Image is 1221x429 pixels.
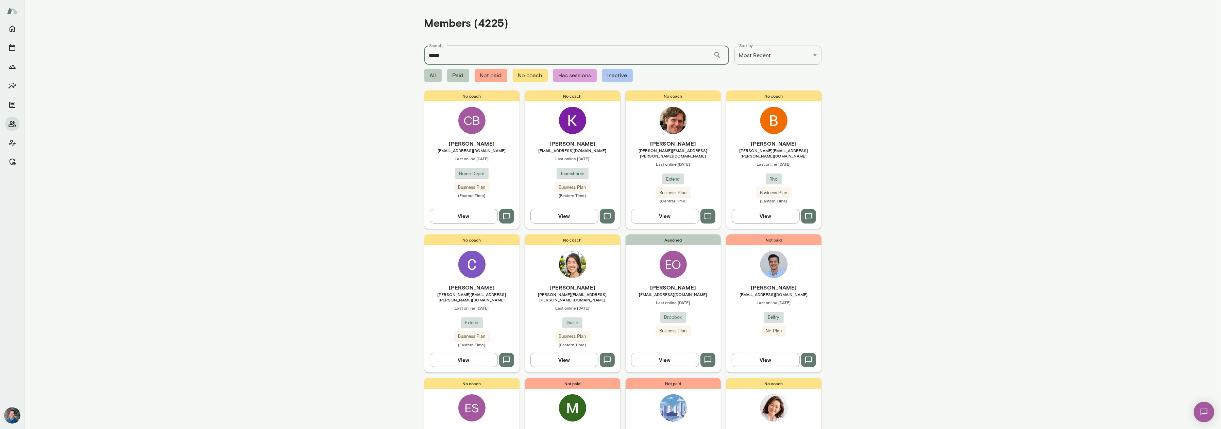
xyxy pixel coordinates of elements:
[5,98,19,112] button: Documents
[424,69,442,82] span: All
[662,176,684,183] span: Extend
[429,43,445,48] label: Search...
[555,333,590,340] span: Business Plan
[726,161,821,167] span: Last online [DATE]
[430,209,498,223] button: View
[602,69,633,82] span: Inactive
[660,107,687,134] img: Jonathan Sims
[454,333,490,340] span: Business Plan
[424,378,520,389] span: No coach
[739,43,753,48] label: Sort by
[626,292,721,297] span: [EMAIL_ADDRESS][DOMAIN_NAME]
[660,251,687,278] div: EO
[530,353,598,367] button: View
[734,46,821,65] div: Most Recent
[562,319,582,326] span: Gusto
[756,189,792,196] span: Business Plan
[525,148,620,153] span: [EMAIL_ADDRESS][DOMAIN_NAME]
[760,394,787,422] img: Elaine Hsu
[726,300,821,305] span: Last online [DATE]
[424,234,520,245] span: No coach
[4,407,20,424] img: Alex Yu
[7,4,18,17] img: Mento
[559,251,586,278] img: Amanda Lin
[447,69,469,82] span: Paid
[525,139,620,148] h6: [PERSON_NAME]
[559,107,586,134] img: Kristina Nazmutdinova
[5,60,19,73] button: Growth Plan
[458,107,486,134] div: CB
[513,69,548,82] span: No coach
[424,342,520,347] span: (Eastern Time)
[525,292,620,302] span: [PERSON_NAME][EMAIL_ADDRESS][PERSON_NAME][DOMAIN_NAME]
[5,117,19,131] button: Members
[525,193,620,198] span: (Eastern Time)
[424,90,520,101] span: No coach
[626,90,721,101] span: No coach
[5,22,19,35] button: Home
[660,314,686,321] span: Dropbox
[626,148,721,159] span: [PERSON_NAME][EMAIL_ADDRESS][PERSON_NAME][DOMAIN_NAME]
[726,139,821,148] h6: [PERSON_NAME]
[525,234,620,245] span: No coach
[626,234,721,245] span: Assigned
[726,292,821,297] span: [EMAIL_ADDRESS][DOMAIN_NAME]
[631,209,699,223] button: View
[525,378,620,389] span: Not paid
[525,156,620,161] span: Last online [DATE]
[764,314,784,321] span: Belfry
[525,283,620,292] h6: [PERSON_NAME]
[424,292,520,302] span: [PERSON_NAME][EMAIL_ADDRESS][PERSON_NAME][DOMAIN_NAME]
[656,189,691,196] span: Business Plan
[626,139,721,148] h6: [PERSON_NAME]
[525,90,620,101] span: No coach
[424,156,520,161] span: Last online [DATE]
[530,209,598,223] button: View
[726,283,821,292] h6: [PERSON_NAME]
[760,251,787,278] img: Jordan Wallach
[424,148,520,153] span: [EMAIL_ADDRESS][DOMAIN_NAME]
[626,300,721,305] span: Last online [DATE]
[458,394,486,422] div: ES
[660,394,687,422] img: Cody Solomon
[5,79,19,93] button: Insights
[762,328,786,334] span: No Plan
[760,107,787,134] img: Brendan Feehan
[726,234,821,245] span: Not paid
[5,136,19,150] button: Client app
[626,161,721,167] span: Last online [DATE]
[726,378,821,389] span: No coach
[424,16,509,29] h4: Members (4225)
[461,319,483,326] span: Extend
[5,41,19,54] button: Sessions
[430,353,498,367] button: View
[766,176,782,183] span: Rho
[5,155,19,169] button: Manage
[732,353,800,367] button: View
[454,184,490,191] span: Business Plan
[656,328,691,334] span: Business Plan
[631,353,699,367] button: View
[726,198,821,203] span: (Eastern Time)
[555,184,590,191] span: Business Plan
[732,209,800,223] button: View
[458,251,486,278] img: Charlie Mei
[626,378,721,389] span: Not paid
[455,170,489,177] span: Home Depot
[525,305,620,311] span: Last online [DATE]
[424,305,520,311] span: Last online [DATE]
[424,283,520,292] h6: [PERSON_NAME]
[557,170,589,177] span: Teamshares
[475,69,507,82] span: Not paid
[559,394,586,422] img: Mike Mella
[424,139,520,148] h6: [PERSON_NAME]
[553,69,597,82] span: Has sessions
[726,90,821,101] span: No coach
[626,198,721,203] span: (Central Time)
[626,283,721,292] h6: [PERSON_NAME]
[525,342,620,347] span: (Eastern Time)
[726,148,821,159] span: [PERSON_NAME][EMAIL_ADDRESS][PERSON_NAME][DOMAIN_NAME]
[424,193,520,198] span: (Eastern Time)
